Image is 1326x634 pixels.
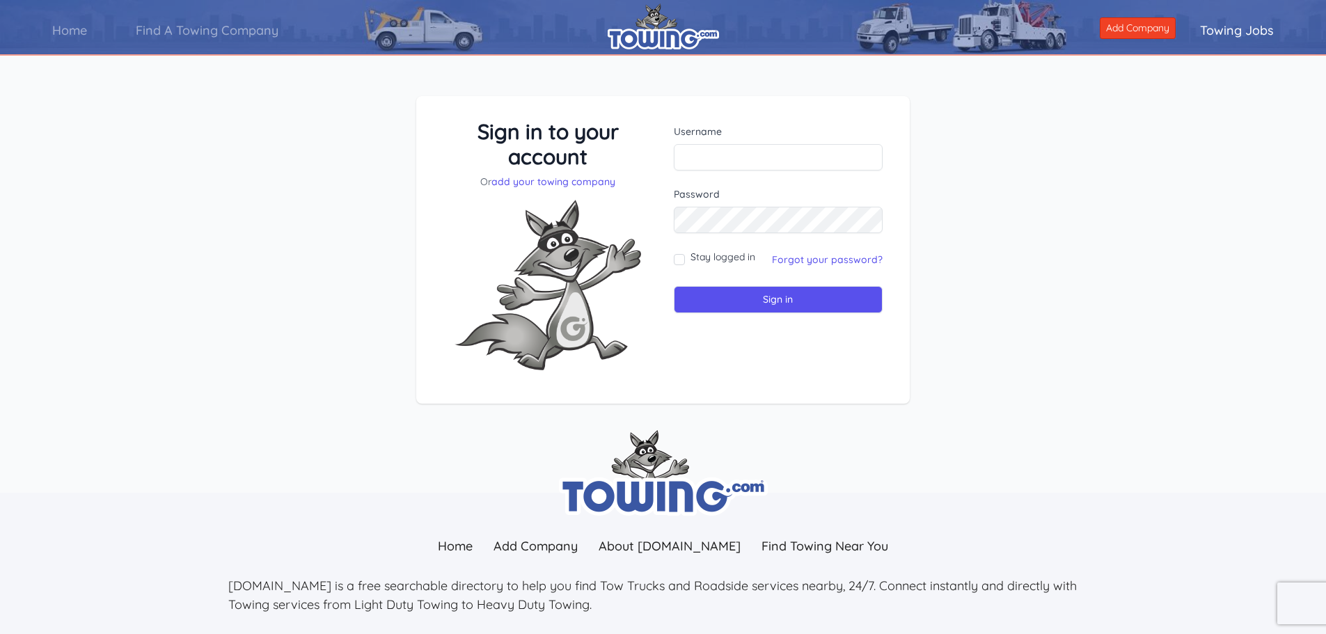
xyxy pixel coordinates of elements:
a: Find Towing Near You [751,531,899,561]
a: Home [28,10,111,50]
a: Add Company [1100,17,1176,39]
a: Add Company [483,531,588,561]
a: Forgot your password? [772,253,883,266]
a: Home [427,531,483,561]
a: Towing Jobs [1176,10,1298,50]
label: Stay logged in [690,250,755,264]
input: Sign in [674,286,883,313]
p: Or [443,175,653,189]
img: Fox-Excited.png [443,189,652,381]
label: Username [674,125,883,138]
a: Find A Towing Company [111,10,303,50]
img: towing [559,430,768,516]
a: About [DOMAIN_NAME] [588,531,751,561]
h3: Sign in to your account [443,119,653,169]
p: [DOMAIN_NAME] is a free searchable directory to help you find Tow Trucks and Roadside services ne... [228,576,1098,614]
a: add your towing company [491,175,615,188]
img: logo.png [608,3,719,49]
label: Password [674,187,883,201]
